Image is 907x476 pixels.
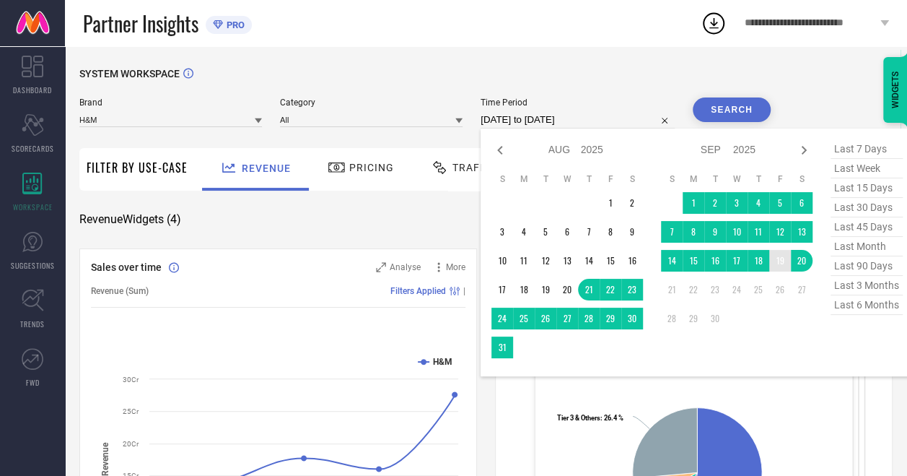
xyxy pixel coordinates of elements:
span: Analyse [390,262,421,272]
th: Saturday [621,173,643,185]
td: Fri Sep 26 2025 [769,279,791,300]
button: Search [693,98,771,122]
td: Mon Aug 04 2025 [513,221,535,243]
td: Sat Aug 09 2025 [621,221,643,243]
th: Thursday [748,173,769,185]
span: last 90 days [831,256,903,276]
td: Mon Aug 18 2025 [513,279,535,300]
td: Mon Sep 29 2025 [683,308,704,329]
td: Sun Sep 14 2025 [661,250,683,272]
td: Thu Aug 07 2025 [578,221,600,243]
td: Fri Aug 08 2025 [600,221,621,243]
td: Wed Aug 27 2025 [556,308,578,329]
div: Previous month [491,142,509,159]
span: SCORECARDS [12,143,54,154]
span: Partner Insights [83,9,198,38]
svg: Zoom [376,262,386,272]
span: Sales over time [91,261,162,273]
td: Mon Sep 01 2025 [683,192,704,214]
td: Sat Sep 27 2025 [791,279,812,300]
td: Thu Aug 21 2025 [578,279,600,300]
td: Sat Sep 20 2025 [791,250,812,272]
span: last 15 days [831,178,903,198]
td: Sat Aug 16 2025 [621,250,643,272]
td: Thu Sep 11 2025 [748,221,769,243]
td: Mon Aug 11 2025 [513,250,535,272]
span: | [463,286,465,296]
span: last month [831,237,903,256]
text: 20Cr [123,440,139,448]
td: Sat Aug 02 2025 [621,192,643,214]
span: last 6 months [831,295,903,315]
td: Mon Sep 08 2025 [683,221,704,243]
th: Wednesday [726,173,748,185]
td: Sat Sep 13 2025 [791,221,812,243]
td: Wed Sep 24 2025 [726,279,748,300]
td: Sat Aug 23 2025 [621,279,643,300]
td: Thu Sep 04 2025 [748,192,769,214]
span: FWD [26,377,40,388]
td: Fri Aug 01 2025 [600,192,621,214]
text: : 26.4 % [557,413,623,421]
span: More [446,262,465,272]
span: Brand [79,98,262,108]
td: Fri Sep 12 2025 [769,221,791,243]
th: Tuesday [704,173,726,185]
span: Revenue Widgets ( 4 ) [79,212,181,227]
span: PRO [223,20,245,30]
span: TRENDS [20,319,45,329]
th: Saturday [791,173,812,185]
td: Tue Aug 19 2025 [535,279,556,300]
td: Fri Aug 15 2025 [600,250,621,272]
td: Fri Sep 19 2025 [769,250,791,272]
th: Friday [769,173,791,185]
span: Revenue (Sum) [91,286,149,296]
span: SUGGESTIONS [11,260,55,271]
text: 30Cr [123,376,139,384]
td: Tue Sep 30 2025 [704,308,726,329]
td: Tue Sep 09 2025 [704,221,726,243]
td: Wed Sep 03 2025 [726,192,748,214]
td: Sun Aug 24 2025 [491,308,513,329]
td: Tue Sep 02 2025 [704,192,726,214]
td: Sun Sep 28 2025 [661,308,683,329]
td: Sun Aug 10 2025 [491,250,513,272]
th: Monday [513,173,535,185]
span: Revenue [242,163,291,174]
span: SYSTEM WORKSPACE [79,68,180,79]
span: Traffic [452,162,497,173]
tspan: Tier 3 & Others [557,413,600,421]
td: Tue Aug 05 2025 [535,221,556,243]
td: Thu Aug 14 2025 [578,250,600,272]
th: Tuesday [535,173,556,185]
input: Select time period [481,111,675,129]
span: last week [831,159,903,178]
text: 25Cr [123,407,139,415]
span: last 7 days [831,139,903,159]
td: Mon Sep 15 2025 [683,250,704,272]
td: Fri Aug 22 2025 [600,279,621,300]
td: Wed Sep 17 2025 [726,250,748,272]
td: Wed Aug 06 2025 [556,221,578,243]
td: Tue Aug 26 2025 [535,308,556,329]
th: Friday [600,173,621,185]
th: Sunday [491,173,513,185]
td: Fri Sep 05 2025 [769,192,791,214]
td: Sun Sep 07 2025 [661,221,683,243]
th: Sunday [661,173,683,185]
td: Sun Aug 31 2025 [491,337,513,358]
td: Thu Sep 18 2025 [748,250,769,272]
span: DASHBOARD [13,85,52,95]
span: last 3 months [831,276,903,295]
tspan: Revenue [100,442,110,476]
td: Tue Aug 12 2025 [535,250,556,272]
th: Monday [683,173,704,185]
span: WORKSPACE [13,202,53,212]
span: Pricing [349,162,394,173]
td: Fri Aug 29 2025 [600,308,621,329]
div: Open download list [701,10,727,36]
td: Sun Aug 17 2025 [491,279,513,300]
span: Time Period [481,98,675,108]
td: Sun Aug 03 2025 [491,221,513,243]
td: Mon Sep 22 2025 [683,279,704,300]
